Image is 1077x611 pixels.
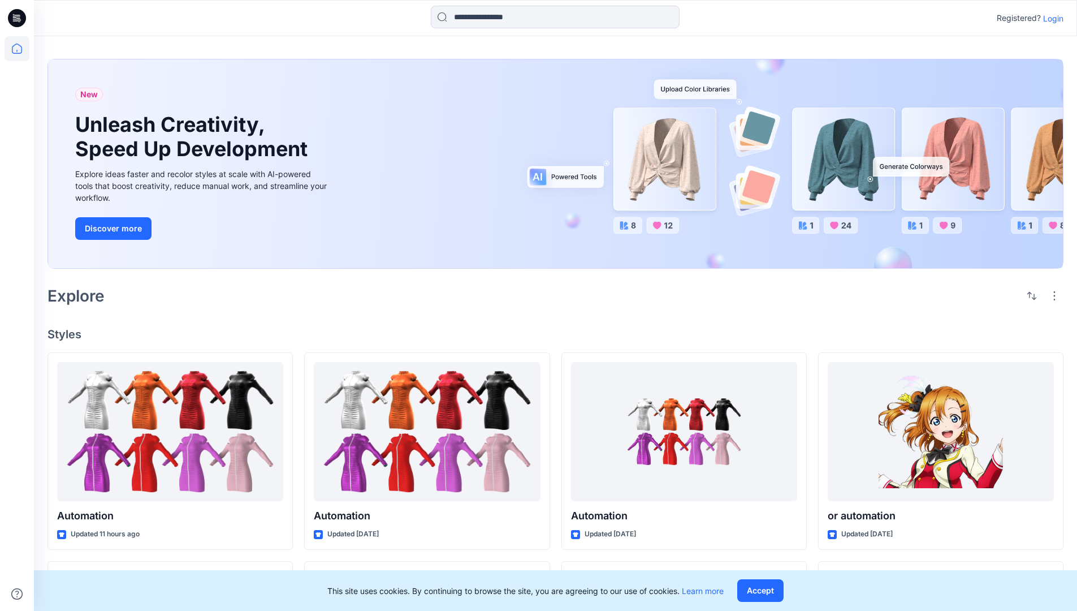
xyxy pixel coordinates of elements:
[841,528,893,540] p: Updated [DATE]
[314,508,540,524] p: Automation
[314,362,540,502] a: Automation
[57,362,283,502] a: Automation
[828,508,1054,524] p: or automation
[75,113,313,161] h1: Unleash Creativity, Speed Up Development
[80,88,98,101] span: New
[1043,12,1063,24] p: Login
[71,528,140,540] p: Updated 11 hours ago
[57,508,283,524] p: Automation
[47,287,105,305] h2: Explore
[75,217,152,240] button: Discover more
[828,362,1054,502] a: or automation
[571,508,797,524] p: Automation
[997,11,1041,25] p: Registered?
[571,362,797,502] a: Automation
[327,585,724,597] p: This site uses cookies. By continuing to browse the site, you are agreeing to our use of cookies.
[47,328,1063,341] h4: Styles
[75,168,330,204] div: Explore ideas faster and recolor styles at scale with AI-powered tools that boost creativity, red...
[682,586,724,596] a: Learn more
[327,528,379,540] p: Updated [DATE]
[75,217,330,240] a: Discover more
[585,528,636,540] p: Updated [DATE]
[737,579,784,602] button: Accept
